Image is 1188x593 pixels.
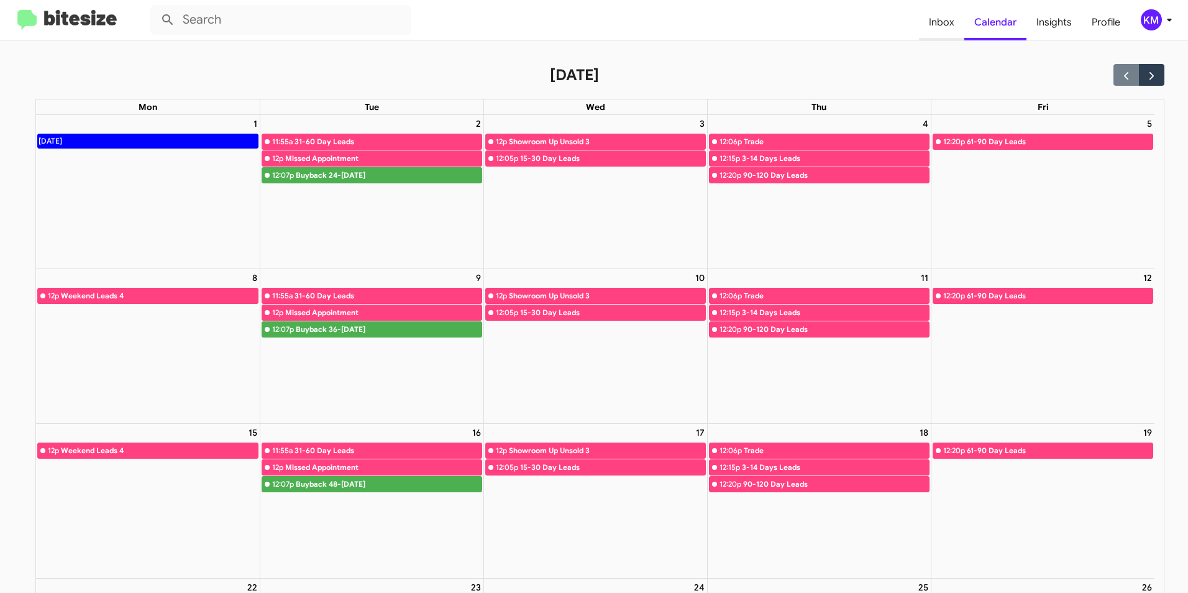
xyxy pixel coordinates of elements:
[520,152,705,165] div: 15-30 Day Leads
[272,136,293,148] div: 11:55a
[918,269,931,287] a: September 11, 2025
[919,4,964,40] a: Inbox
[470,424,483,441] a: September 16, 2025
[964,4,1026,40] a: Calendar
[496,444,507,457] div: 12p
[250,269,260,287] a: September 8, 2025
[260,269,483,424] td: September 9, 2025
[520,461,705,474] div: 15-30 Day Leads
[920,115,931,132] a: September 4, 2025
[496,152,518,165] div: 12:05p
[36,115,260,269] td: September 1, 2025
[285,306,482,319] div: Missed Appointment
[1113,64,1139,86] button: Previous month
[967,136,1153,148] div: 61-90 Day Leads
[483,269,707,424] td: September 10, 2025
[1141,269,1154,287] a: September 12, 2025
[1145,115,1154,132] a: September 5, 2025
[296,478,482,490] div: Buyback 48-[DATE]
[809,99,829,114] a: Thursday
[1141,9,1162,30] div: KM
[742,152,929,165] div: 3-14 Days Leads
[720,306,740,319] div: 12:15p
[483,115,707,269] td: September 3, 2025
[1139,64,1164,86] button: Next month
[272,152,283,165] div: 12p
[48,444,59,457] div: 12p
[48,290,59,302] div: 12p
[742,461,929,474] div: 3-14 Days Leads
[720,152,740,165] div: 12:15p
[967,290,1153,302] div: 61-90 Day Leads
[931,115,1154,269] td: September 5, 2025
[272,444,293,457] div: 11:55a
[1082,4,1130,40] a: Profile
[295,290,482,302] div: 31-60 Day Leads
[509,290,705,302] div: Showroom Up Unsold 3
[509,136,705,148] div: Showroom Up Unsold 3
[295,444,482,457] div: 31-60 Day Leads
[285,152,482,165] div: Missed Appointment
[150,5,411,35] input: Search
[744,290,929,302] div: Trade
[509,444,705,457] div: Showroom Up Unsold 3
[1026,4,1082,40] a: Insights
[520,306,705,319] div: 15-30 Day Leads
[496,136,507,148] div: 12p
[496,306,518,319] div: 12:05p
[697,115,707,132] a: September 3, 2025
[720,169,741,182] div: 12:20p
[707,115,931,269] td: September 4, 2025
[362,99,382,114] a: Tuesday
[272,478,294,490] div: 12:07p
[272,461,283,474] div: 12p
[295,136,482,148] div: 31-60 Day Leads
[583,99,608,114] a: Wednesday
[743,323,929,336] div: 90-120 Day Leads
[943,444,965,457] div: 12:20p
[1035,99,1051,114] a: Friday
[61,290,258,302] div: Weekend Leads 4
[38,134,63,148] div: [DATE]
[272,306,283,319] div: 12p
[36,269,260,424] td: September 8, 2025
[720,461,740,474] div: 12:15p
[550,65,599,85] h2: [DATE]
[473,115,483,132] a: September 2, 2025
[931,269,1154,424] td: September 12, 2025
[720,478,741,490] div: 12:20p
[246,424,260,441] a: September 15, 2025
[720,323,741,336] div: 12:20p
[744,136,929,148] div: Trade
[1141,424,1154,441] a: September 19, 2025
[296,169,482,182] div: Buyback 24-[DATE]
[720,290,742,302] div: 12:06p
[720,444,742,457] div: 12:06p
[707,424,931,579] td: September 18, 2025
[251,115,260,132] a: September 1, 2025
[272,323,294,336] div: 12:07p
[483,424,707,579] td: September 17, 2025
[496,461,518,474] div: 12:05p
[296,323,482,336] div: Buyback 36-[DATE]
[693,424,707,441] a: September 17, 2025
[693,269,707,287] a: September 10, 2025
[496,290,507,302] div: 12p
[260,115,483,269] td: September 2, 2025
[720,136,742,148] div: 12:06p
[473,269,483,287] a: September 9, 2025
[742,306,929,319] div: 3-14 Days Leads
[707,269,931,424] td: September 11, 2025
[743,169,929,182] div: 90-120 Day Leads
[272,290,293,302] div: 11:55a
[917,424,931,441] a: September 18, 2025
[61,444,258,457] div: Weekend Leads 4
[931,424,1154,579] td: September 19, 2025
[943,136,965,148] div: 12:20p
[136,99,160,114] a: Monday
[285,461,482,474] div: Missed Appointment
[36,424,260,579] td: September 15, 2025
